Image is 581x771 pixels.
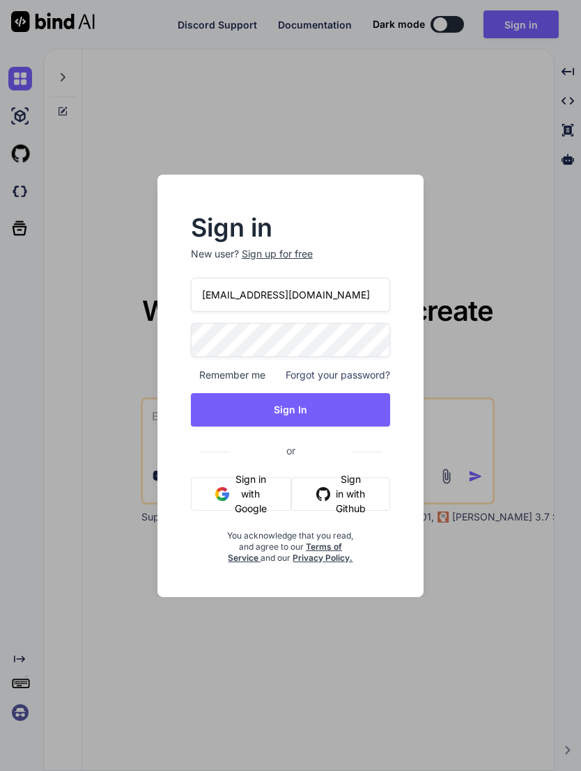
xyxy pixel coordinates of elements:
h2: Sign in [191,216,390,239]
input: Login or Email [191,278,390,312]
div: Sign up for free [242,247,313,261]
button: Sign In [191,393,390,427]
span: or [231,434,351,468]
span: Remember me [191,368,265,382]
img: google [215,487,229,501]
button: Sign in with Google [191,477,291,511]
a: Privacy Policy. [293,553,353,563]
span: Forgot your password? [286,368,390,382]
img: github [316,487,330,501]
div: You acknowledge that you read, and agree to our and our [224,522,357,564]
button: Sign in with Github [291,477,390,511]
a: Terms of Service [228,541,342,563]
p: New user? [191,247,390,278]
